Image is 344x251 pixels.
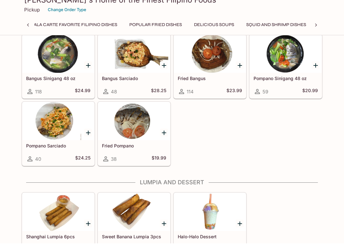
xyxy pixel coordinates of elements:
h5: Bangus Sarciado [102,83,166,89]
h5: $28.25 [151,95,166,103]
button: Change Order Type [45,12,89,22]
button: Delicious Soups [190,28,238,37]
h5: Halo-Halo Dessert [178,241,242,247]
span: 38 [111,164,117,170]
h3: [PERSON_NAME]'s Home of the Finest Filipino Foods [24,3,320,12]
button: Add Pompano Sinigang 48 oz [312,69,319,77]
h5: $20.99 [302,95,318,103]
button: Add Bangus Sinigang 48 oz [84,69,92,77]
button: Ala Carte Favorite Filipino Dishes [30,28,121,37]
h5: $24.25 [75,163,90,170]
h5: Sweet Banana Lumpia 3pcs [102,241,166,247]
a: Fried Bangus114$23.99 [174,42,246,106]
button: Squid and Shrimp Dishes [243,28,310,37]
h4: Lumpia and Dessert [22,187,322,193]
div: Fried Bangus [174,42,246,80]
div: Pompano Sinigang 48 oz [250,42,322,80]
button: Add Pompano Sarciado [84,136,92,144]
button: Add Bangus Sarciado [160,69,168,77]
button: Add Fried Pompano [160,136,168,144]
button: Add Shanghai Lumpia 6pcs [84,227,92,235]
h5: Pompano Sinigang 48 oz [254,83,318,89]
a: Fried Pompano38$19.99 [98,109,170,173]
span: 114 [187,96,194,102]
div: Pompano Sarciado [22,110,94,148]
div: Shanghai Lumpia 6pcs [22,200,94,239]
div: Bangus Sarciado [98,42,170,80]
h5: Fried Bangus [178,83,242,89]
button: Add Fried Bangus [236,69,244,77]
h5: Pompano Sarciado [26,151,90,156]
h5: $23.99 [226,95,242,103]
h5: Shanghai Lumpia 6pcs [26,241,90,247]
button: Popular Fried Dishes [126,28,185,37]
a: Pompano Sinigang 48 oz59$20.99 [249,42,322,106]
button: Add Sweet Banana Lumpia 3pcs [160,227,168,235]
span: 118 [35,96,42,102]
h5: Fried Pompano [102,151,166,156]
h5: $24.99 [75,95,90,103]
button: Add Halo-Halo Dessert [236,227,244,235]
a: Pompano Sarciado40$24.25 [22,109,95,173]
div: Bangus Sinigang 48 oz [22,42,94,80]
div: Sweet Banana Lumpia 3pcs [98,200,170,239]
div: Fried Pompano [98,110,170,148]
a: Bangus Sarciado48$28.25 [98,42,170,106]
h5: $19.99 [152,163,166,170]
div: Halo-Halo Dessert [174,200,246,239]
span: 40 [35,164,41,170]
span: 48 [111,96,117,102]
p: Pickup [24,14,40,20]
h5: Bangus Sinigang 48 oz [26,83,90,89]
span: 59 [262,96,268,102]
a: Bangus Sinigang 48 oz118$24.99 [22,42,95,106]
